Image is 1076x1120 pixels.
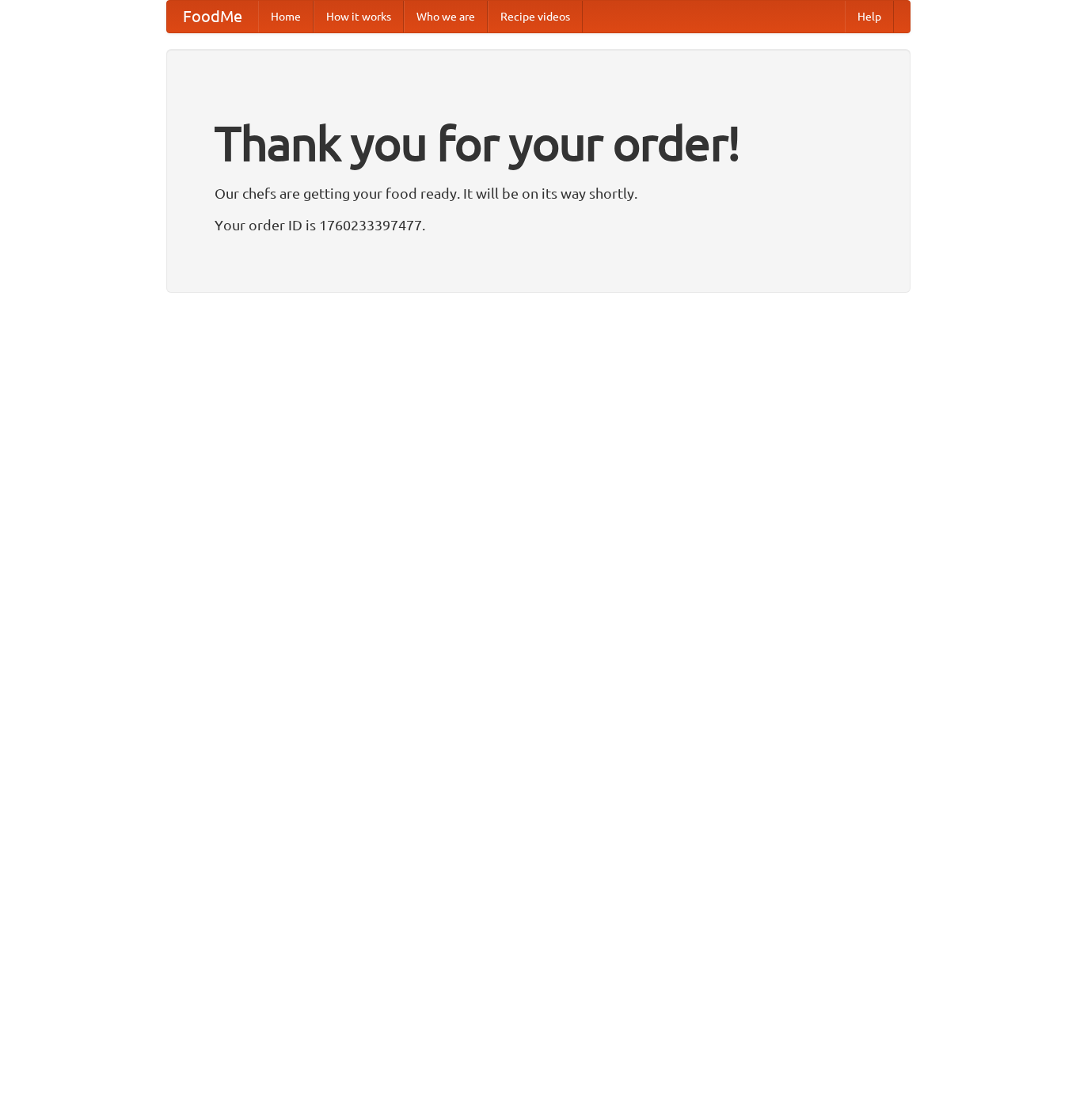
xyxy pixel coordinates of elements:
a: Help [845,1,894,32]
p: Your order ID is 1760233397477. [215,213,862,237]
a: Who we are [404,1,488,32]
h1: Thank you for your order! [215,105,862,181]
a: How it works [314,1,404,32]
a: Home [258,1,314,32]
a: Recipe videos [488,1,583,32]
a: FoodMe [167,1,258,32]
p: Our chefs are getting your food ready. It will be on its way shortly. [215,181,862,205]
